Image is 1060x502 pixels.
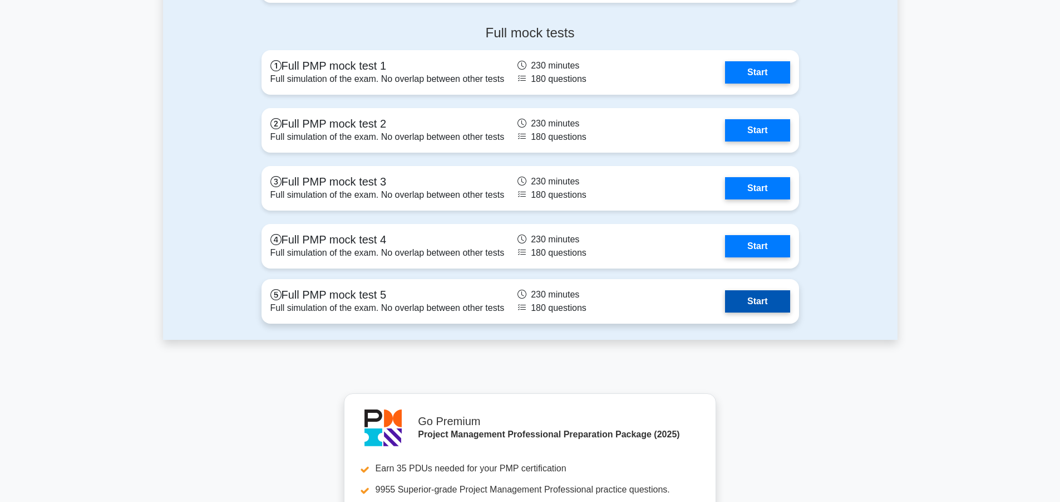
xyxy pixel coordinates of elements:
[725,177,790,199] a: Start
[262,25,799,41] h4: Full mock tests
[725,235,790,257] a: Start
[725,119,790,142] a: Start
[725,290,790,313] a: Start
[725,61,790,84] a: Start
